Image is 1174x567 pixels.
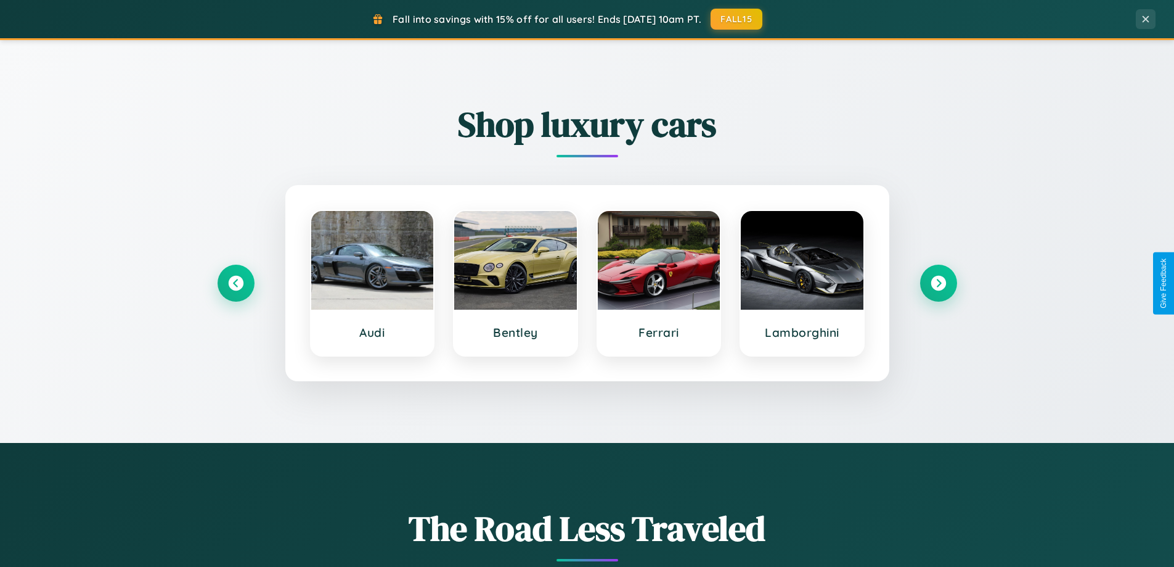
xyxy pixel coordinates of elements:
[218,505,957,552] h1: The Road Less Traveled
[324,325,422,340] h3: Audi
[753,325,851,340] h3: Lamborghini
[393,13,701,25] span: Fall into savings with 15% off for all users! Ends [DATE] 10am PT.
[218,101,957,148] h2: Shop luxury cars
[711,9,762,30] button: FALL15
[610,325,708,340] h3: Ferrari
[467,325,565,340] h3: Bentley
[1159,259,1168,308] div: Give Feedback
